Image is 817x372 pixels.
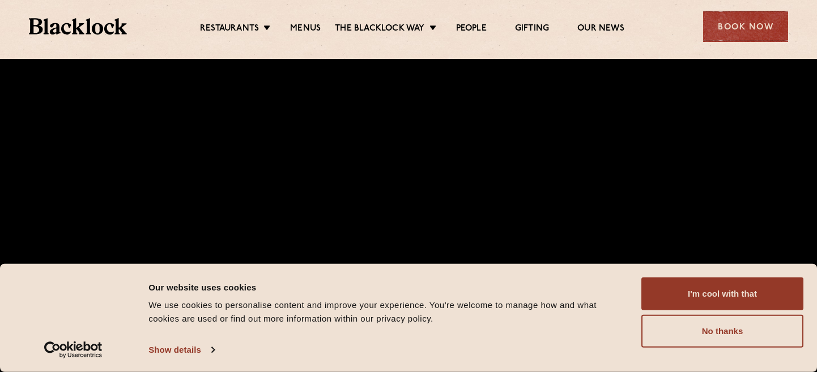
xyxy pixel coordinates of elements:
a: Show details [148,341,214,358]
div: Our website uses cookies [148,280,628,294]
button: No thanks [641,315,803,348]
div: We use cookies to personalise content and improve your experience. You're welcome to manage how a... [148,298,628,326]
a: Restaurants [200,23,259,36]
a: Usercentrics Cookiebot - opens in a new window [24,341,123,358]
button: I'm cool with that [641,277,803,310]
a: Gifting [515,23,549,36]
a: Menus [290,23,321,36]
a: The Blacklock Way [335,23,424,36]
a: People [456,23,487,36]
a: Our News [577,23,624,36]
img: BL_Textured_Logo-footer-cropped.svg [29,18,127,35]
div: Book Now [703,11,788,42]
